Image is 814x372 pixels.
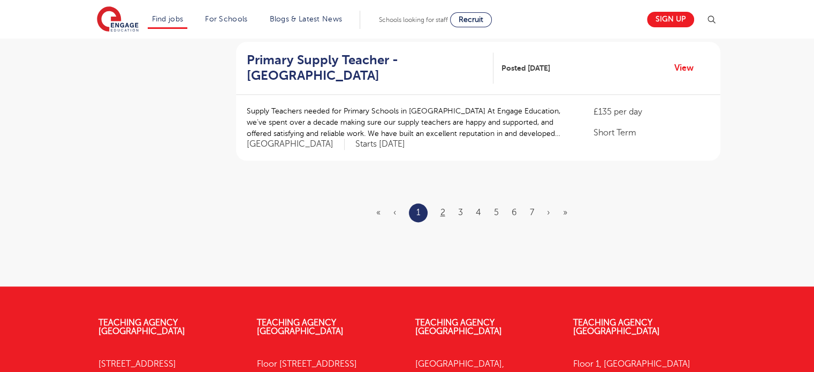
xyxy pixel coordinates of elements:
a: Last [563,208,567,217]
span: Recruit [459,16,483,24]
span: [GEOGRAPHIC_DATA] [247,139,345,150]
a: For Schools [205,15,247,23]
a: 3 [458,208,463,217]
a: Blogs & Latest News [270,15,343,23]
a: 2 [440,208,445,217]
a: Teaching Agency [GEOGRAPHIC_DATA] [257,318,344,336]
a: 4 [476,208,481,217]
a: Primary Supply Teacher - [GEOGRAPHIC_DATA] [247,52,493,83]
span: Posted [DATE] [501,63,550,74]
span: ‹ [393,208,396,217]
a: Teaching Agency [GEOGRAPHIC_DATA] [573,318,660,336]
a: 6 [512,208,517,217]
a: Next [547,208,550,217]
a: 5 [494,208,499,217]
a: 1 [416,206,420,219]
span: « [376,208,381,217]
p: Short Term [594,126,709,139]
p: Supply Teachers needed for Primary Schools in [GEOGRAPHIC_DATA] At Engage Education, we’ve spent ... [247,105,573,139]
a: Teaching Agency [GEOGRAPHIC_DATA] [415,318,502,336]
a: Teaching Agency [GEOGRAPHIC_DATA] [98,318,185,336]
a: Recruit [450,12,492,27]
p: Starts [DATE] [355,139,405,150]
img: Engage Education [97,6,139,33]
p: £135 per day [594,105,709,118]
a: 7 [530,208,534,217]
a: Find jobs [152,15,184,23]
a: Sign up [647,12,694,27]
a: View [674,61,702,75]
span: Schools looking for staff [379,16,448,24]
h2: Primary Supply Teacher - [GEOGRAPHIC_DATA] [247,52,485,83]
